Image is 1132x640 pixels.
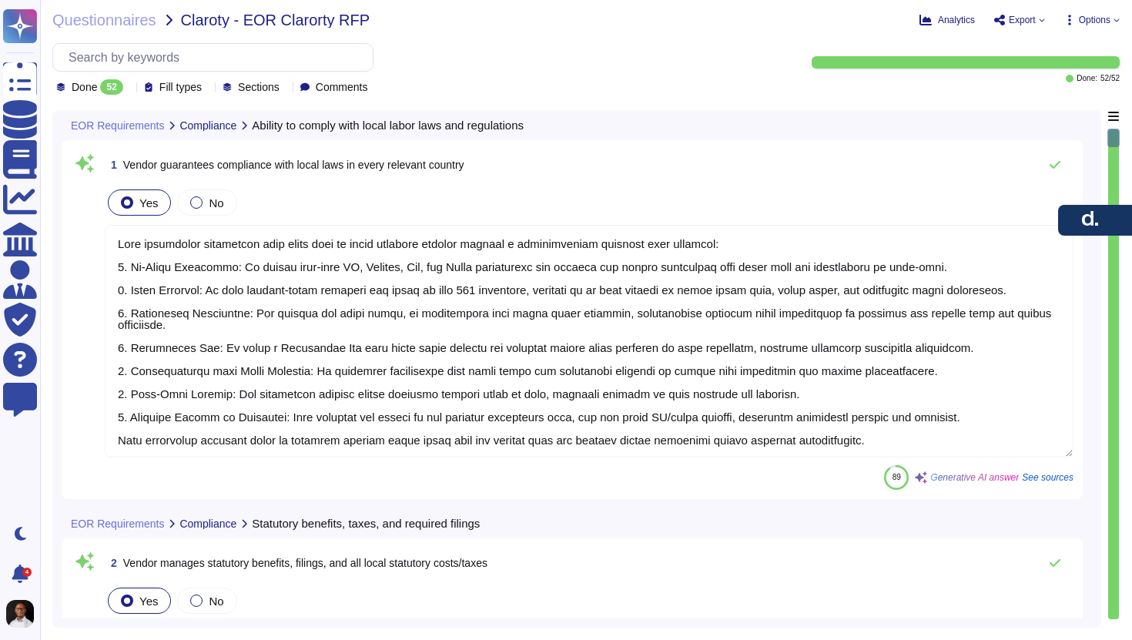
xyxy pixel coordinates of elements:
[71,518,164,529] span: EOR Requirements
[1022,473,1073,482] span: See sources
[105,159,117,170] span: 1
[3,597,45,631] button: user
[919,14,975,26] button: Analytics
[209,196,223,209] span: No
[930,473,1019,482] span: Generative AI answer
[252,119,524,131] span: Ability to comply with local labor laws and regulations
[238,82,280,92] span: Sections
[179,120,236,131] span: Compliance
[1100,75,1120,82] span: 52 / 52
[22,568,32,577] div: 4
[123,557,487,569] span: Vendor manages statutory benefits, filings, and all local statutory costs/taxes
[6,600,34,628] img: user
[181,12,370,28] span: Claroty - EOR Clarorty RFP
[179,518,236,529] span: Compliance
[1009,15,1036,25] span: Export
[123,159,464,171] span: Vendor guarantees compliance with local laws in every relevant country
[1077,75,1097,82] span: Done:
[139,595,158,608] span: Yes
[105,558,117,568] span: 2
[105,225,1073,457] textarea: Lore ipsumdolor sitametcon adip elits doei te incid utlabore etdolor magnaal e adminimveniam quis...
[252,518,480,529] span: Statutory benefits, taxes, and required filings
[159,82,202,92] span: Fill types
[100,79,122,95] div: 52
[938,15,975,25] span: Analytics
[316,82,368,92] span: Comments
[72,82,97,92] span: Done
[61,44,373,71] input: Search by keywords
[52,12,156,28] span: Questionnaires
[71,120,164,131] span: EOR Requirements
[139,196,158,209] span: Yes
[209,595,223,608] span: No
[893,473,901,481] span: 89
[1079,15,1110,25] span: Options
